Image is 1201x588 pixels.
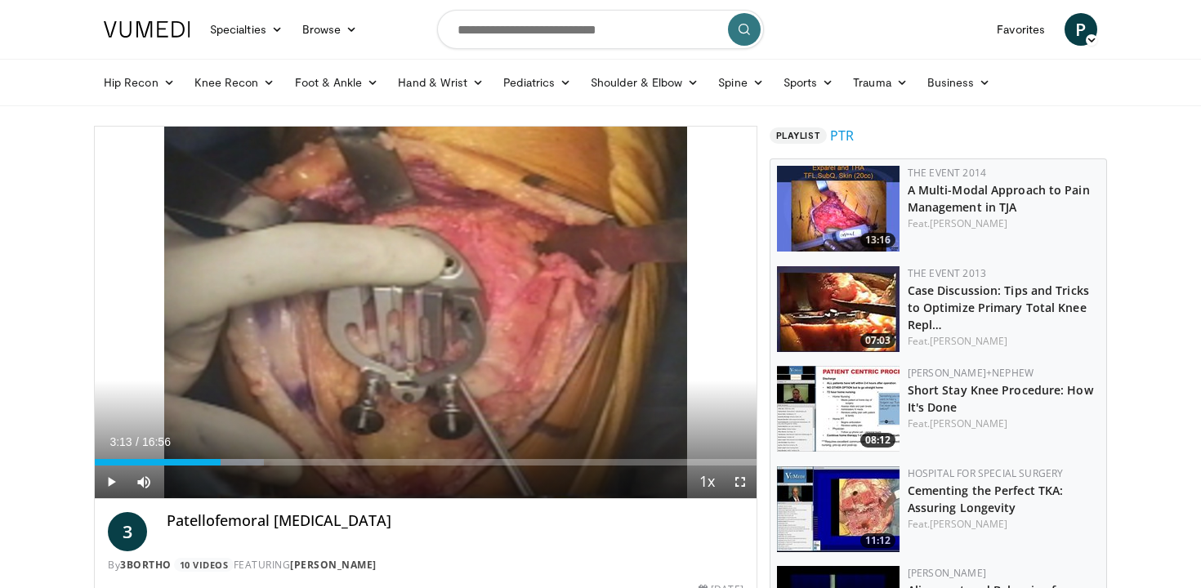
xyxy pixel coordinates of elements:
[860,233,895,247] span: 13:16
[908,483,1064,515] a: Cementing the Perfect TKA: Assuring Longevity
[388,66,493,99] a: Hand & Wrist
[777,366,900,452] a: 08:12
[708,66,773,99] a: Spine
[437,10,764,49] input: Search topics, interventions
[142,435,171,448] span: 16:56
[777,166,900,252] img: 6a45c07b-9638-46a8-9cfb-065bafb25cbb.150x105_q85_crop-smart_upscale.jpg
[136,435,139,448] span: /
[777,166,900,252] a: 13:16
[777,266,900,352] img: b9903f12-b4fd-4232-bd73-ce1f119ed97b.150x105_q85_crop-smart_upscale.jpg
[908,266,986,280] a: The Event 2013
[930,334,1007,348] a: [PERSON_NAME]
[292,13,368,46] a: Browse
[930,216,1007,230] a: [PERSON_NAME]
[581,66,708,99] a: Shoulder & Elbow
[493,66,581,99] a: Pediatrics
[724,465,757,498] button: Fullscreen
[860,433,895,448] span: 08:12
[908,517,1100,532] div: Feat.
[908,216,1100,231] div: Feat.
[285,66,389,99] a: Foot & Ankle
[104,21,190,38] img: VuMedi Logo
[770,127,827,144] span: Playlist
[908,334,1100,349] div: Feat.
[174,558,234,572] a: 10 Videos
[908,466,1064,480] a: Hospital for Special Surgery
[908,566,986,580] a: [PERSON_NAME]
[108,558,743,572] div: By FEATURING
[167,512,743,530] h4: Patellofemoral [MEDICAL_DATA]
[830,126,854,145] a: PTR
[290,558,377,572] a: [PERSON_NAME]
[860,533,895,548] span: 11:12
[95,127,757,499] video-js: Video Player
[908,366,1034,380] a: [PERSON_NAME]+Nephew
[777,466,900,552] a: 11:12
[908,283,1089,332] a: Case Discussion: Tips and Tricks to Optimize Primary Total Knee Repl…
[930,416,1007,430] a: [PERSON_NAME]
[120,558,172,572] a: 3bortho
[777,266,900,352] a: 07:03
[1065,13,1097,46] a: P
[917,66,1001,99] a: Business
[108,512,147,551] a: 3
[95,465,127,498] button: Play
[95,459,757,465] div: Progress Bar
[127,465,160,498] button: Mute
[691,465,724,498] button: Playback Rate
[94,66,185,99] a: Hip Recon
[908,182,1090,215] a: A Multi-Modal Approach to Pain Management in TJA
[200,13,292,46] a: Specialties
[777,366,900,452] img: 06453132-c8a8-4335-b73e-1d0ffe22e3ee.150x105_q85_crop-smart_upscale.jpg
[987,13,1055,46] a: Favorites
[930,517,1007,531] a: [PERSON_NAME]
[185,66,285,99] a: Knee Recon
[777,466,900,552] img: f8228b08-9b4b-46a6-ae39-a97ff8315fa4.150x105_q85_crop-smart_upscale.jpg
[908,166,986,180] a: The Event 2014
[860,333,895,348] span: 07:03
[908,382,1093,415] a: Short Stay Knee Procedure: How It's Done
[109,435,132,448] span: 3:13
[843,66,917,99] a: Trauma
[908,416,1100,431] div: Feat.
[774,66,844,99] a: Sports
